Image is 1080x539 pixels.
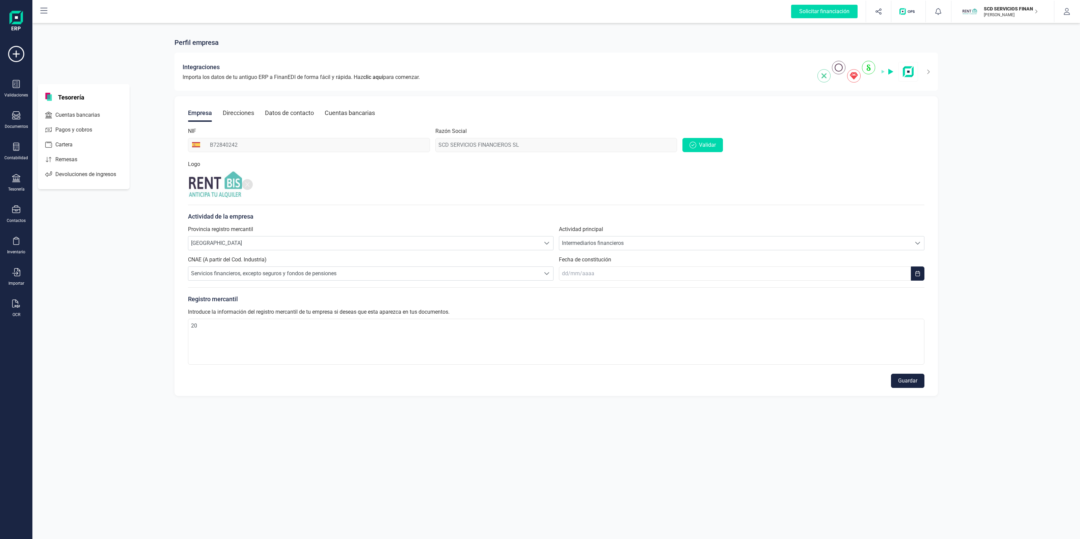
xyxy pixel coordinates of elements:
p: SCD SERVICIOS FINANCIEROS SL [984,5,1038,12]
span: clic aquí [363,74,383,80]
span: Cartera [53,141,85,149]
div: Direcciones [223,104,254,122]
div: Contabilidad [4,155,28,161]
span: Servicios financieros, excepto seguros y fondos de pensiones [188,267,540,280]
div: Contactos [7,218,26,223]
p: [PERSON_NAME] [984,12,1038,18]
input: dd/mm/aaaa [559,266,911,281]
label: Razón Social [435,127,467,135]
span: Pagos y cobros [53,126,104,134]
label: Introduce la información del registro mercantil de tu empresa si deseas que esta aparezca en tus ... [188,308,450,316]
div: OCR [12,312,20,317]
img: logo [188,171,242,198]
textarea: 20 [188,319,924,365]
img: Logo Finanedi [9,11,23,32]
button: Choose Date [911,266,924,281]
span: Importa los datos de tu antiguo ERP a FinanEDI de forma fácil y rápida. Haz para comenzar. [183,73,420,81]
span: Validar [699,141,716,149]
button: Validar [682,138,723,152]
img: integrations-img [817,61,918,83]
div: Inventario [7,249,25,255]
div: Empresa [188,104,212,122]
button: Solicitar financiación [783,1,866,22]
span: Devoluciones de ingresos [53,170,128,178]
div: Tesorería [8,187,25,192]
img: SC [962,4,977,19]
p: Registro mercantil [188,294,924,304]
div: Eliminar logo [242,179,253,190]
button: SCSCD SERVICIOS FINANCIEROS SL[PERSON_NAME] [960,1,1046,22]
span: Tesorería [54,93,88,101]
div: Importar [8,281,24,286]
div: Documentos [5,124,28,129]
span: Intermediarios financieros [559,236,911,250]
label: Fecha de constitución [559,256,611,264]
span: Integraciones [183,62,220,72]
span: [GEOGRAPHIC_DATA] [188,236,540,250]
p: Actividad de la empresa [188,212,924,221]
button: Guardar [891,374,924,388]
label: CNAE (A partir del Cod. Industria) [188,256,267,264]
div: Cuentas bancarias [325,104,375,122]
span: Remesas [53,155,89,164]
span: Perfil empresa [174,38,219,47]
label: Actividad principal [559,225,603,233]
label: NIF [188,127,196,135]
span: Cuentas bancarias [53,111,112,119]
img: Logo de OPS [899,8,917,15]
div: Datos de contacto [265,104,314,122]
div: Validaciones [4,92,28,98]
label: Provincia registro mercantil [188,225,253,233]
p: Logo [188,160,200,168]
button: Logo de OPS [895,1,921,22]
div: Solicitar financiación [791,5,858,18]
